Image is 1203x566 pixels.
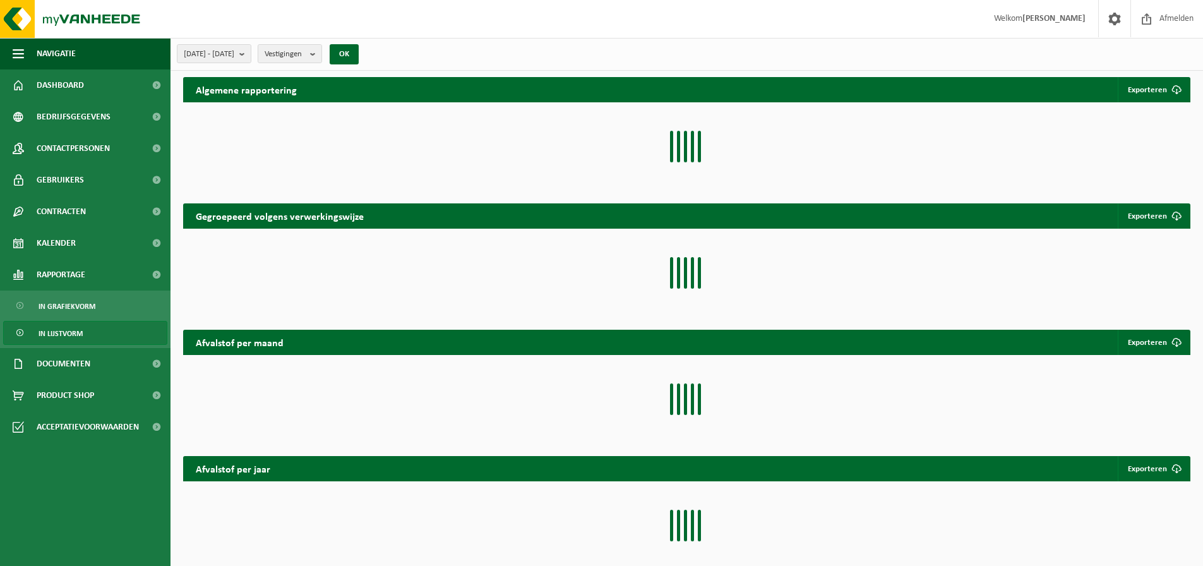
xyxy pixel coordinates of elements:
[1118,456,1189,481] a: Exporteren
[265,45,305,64] span: Vestigingen
[37,69,84,101] span: Dashboard
[37,164,84,196] span: Gebruikers
[37,380,94,411] span: Product Shop
[1118,330,1189,355] a: Exporteren
[3,321,167,345] a: In lijstvorm
[1022,14,1086,23] strong: [PERSON_NAME]
[37,411,139,443] span: Acceptatievoorwaarden
[37,259,85,291] span: Rapportage
[183,77,309,102] h2: Algemene rapportering
[183,203,376,228] h2: Gegroepeerd volgens verwerkingswijze
[258,44,322,63] button: Vestigingen
[37,348,90,380] span: Documenten
[37,133,110,164] span: Contactpersonen
[184,45,234,64] span: [DATE] - [DATE]
[177,44,251,63] button: [DATE] - [DATE]
[183,330,296,354] h2: Afvalstof per maand
[1118,203,1189,229] a: Exporteren
[39,294,95,318] span: In grafiekvorm
[37,38,76,69] span: Navigatie
[37,101,111,133] span: Bedrijfsgegevens
[39,322,83,346] span: In lijstvorm
[37,196,86,227] span: Contracten
[183,456,283,481] h2: Afvalstof per jaar
[37,227,76,259] span: Kalender
[330,44,359,64] button: OK
[3,294,167,318] a: In grafiekvorm
[1118,77,1189,102] button: Exporteren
